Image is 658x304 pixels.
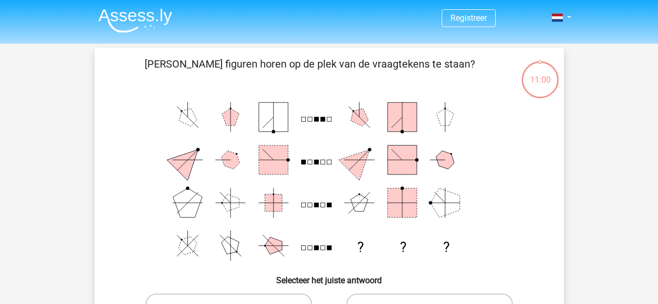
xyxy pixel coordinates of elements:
a: Registreer [450,13,487,23]
text: ? [443,240,449,255]
img: Assessly [98,8,172,33]
text: ? [400,240,406,255]
h6: Selecteer het juiste antwoord [111,267,547,285]
p: [PERSON_NAME] figuren horen op de plek van de vraagtekens te staan? [111,56,508,87]
text: ? [357,240,363,255]
div: 11:00 [521,60,560,86]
